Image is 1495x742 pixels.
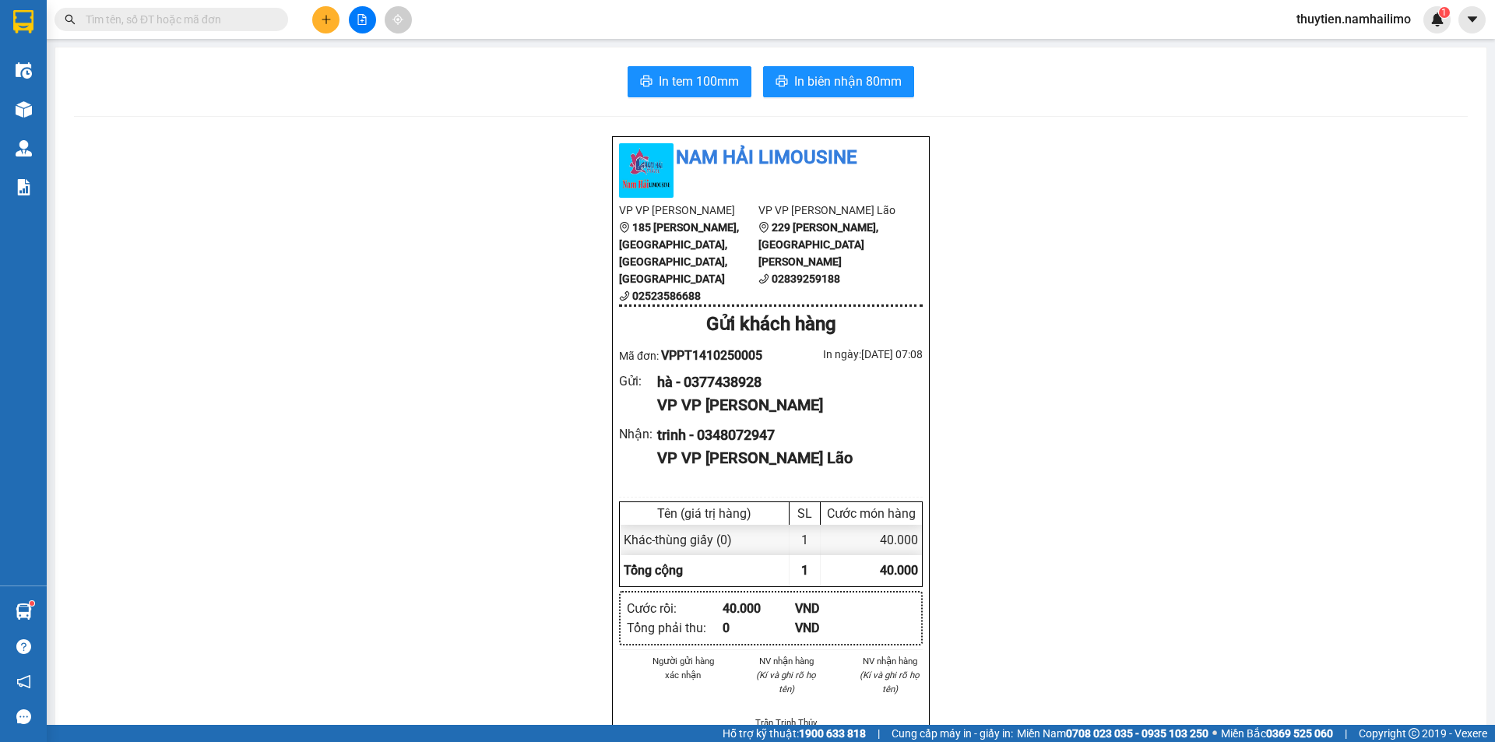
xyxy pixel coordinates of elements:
button: caret-down [1458,6,1486,33]
li: Người gửi hàng xác nhận [650,654,716,682]
div: Gửi khách hàng [619,310,923,339]
i: (Kí và ghi rõ họ tên) [860,670,920,695]
span: plus [321,14,332,25]
span: phone [758,273,769,284]
div: hà - 0377438928 [657,371,910,393]
span: phone [619,290,630,301]
span: | [878,725,880,742]
span: environment [758,222,769,233]
li: NV nhận hàng [754,654,820,668]
span: In biên nhận 80mm [794,72,902,91]
li: Nam Hải Limousine [619,143,923,173]
b: 185 [PERSON_NAME], [GEOGRAPHIC_DATA], [GEOGRAPHIC_DATA], [GEOGRAPHIC_DATA] [619,221,739,285]
input: Tìm tên, số ĐT hoặc mã đơn [86,11,269,28]
span: ⚪️ [1212,730,1217,737]
div: 40.000 [723,599,795,618]
img: icon-new-feature [1430,12,1444,26]
span: question-circle [16,639,31,654]
div: trinh - 0348072947 [657,424,910,446]
div: 40.000 [821,525,922,555]
i: (Kí và ghi rõ họ tên) [756,670,816,695]
span: Tổng cộng [624,563,683,578]
b: 229 [PERSON_NAME], [GEOGRAPHIC_DATA][PERSON_NAME] [758,221,878,268]
span: VPPT1410250005 [661,348,762,363]
span: file-add [357,14,368,25]
button: printerIn biên nhận 80mm [763,66,914,97]
img: logo-vxr [13,10,33,33]
img: warehouse-icon [16,62,32,79]
span: 40.000 [880,563,918,578]
span: | [1345,725,1347,742]
button: printerIn tem 100mm [628,66,751,97]
span: search [65,14,76,25]
div: Cước rồi : [627,599,723,618]
li: VP VP [PERSON_NAME] Lão [758,202,898,219]
strong: 1900 633 818 [799,727,866,740]
span: 1 [801,563,808,578]
span: caret-down [1465,12,1479,26]
img: warehouse-icon [16,603,32,620]
div: SL [793,506,816,521]
span: Hỗ trợ kỹ thuật: [723,725,866,742]
button: plus [312,6,339,33]
div: VND [795,618,867,638]
div: VND [795,599,867,618]
span: Miền Bắc [1221,725,1333,742]
span: copyright [1409,728,1419,739]
div: VP VP [PERSON_NAME] Lão [657,446,910,470]
div: In ngày: [DATE] 07:08 [771,346,923,363]
li: NV nhận hàng [857,654,923,668]
span: message [16,709,31,724]
sup: 1 [1439,7,1450,18]
strong: 0708 023 035 - 0935 103 250 [1066,727,1208,740]
div: Tổng phải thu : [627,618,723,638]
span: aim [392,14,403,25]
span: printer [640,75,653,90]
img: warehouse-icon [16,140,32,156]
b: 02839259188 [772,273,840,285]
div: Mã đơn: [619,346,771,365]
sup: 1 [30,601,34,606]
div: 1 [790,525,821,555]
span: In tem 100mm [659,72,739,91]
div: VP VP [PERSON_NAME] [657,393,910,417]
span: notification [16,674,31,689]
img: warehouse-icon [16,101,32,118]
span: Miền Nam [1017,725,1208,742]
b: 02523586688 [632,290,701,302]
div: 0 [723,618,795,638]
img: solution-icon [16,179,32,195]
span: environment [619,222,630,233]
span: Cung cấp máy in - giấy in: [892,725,1013,742]
strong: 0369 525 060 [1266,727,1333,740]
span: printer [776,75,788,90]
button: aim [385,6,412,33]
span: 1 [1441,7,1447,18]
button: file-add [349,6,376,33]
span: thuytien.namhailimo [1284,9,1423,29]
div: Nhận : [619,424,657,444]
li: VP VP [PERSON_NAME] [619,202,758,219]
div: Cước món hàng [825,506,918,521]
img: logo.jpg [619,143,674,198]
span: Khác - thùng giấy (0) [624,533,732,547]
div: Tên (giá trị hàng) [624,506,785,521]
div: Gửi : [619,371,657,391]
